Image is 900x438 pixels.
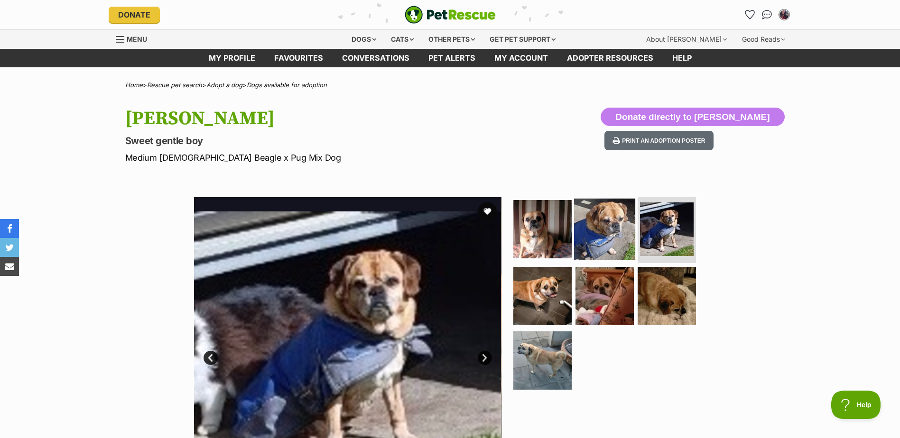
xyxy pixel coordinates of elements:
img: Photo of Vinnie [640,202,694,256]
a: Adopt a dog [206,81,242,89]
a: Adopter resources [557,49,663,67]
a: Rescue pet search [147,81,202,89]
img: Photo of Vinnie [513,331,572,390]
a: Dogs available for adoption [247,81,327,89]
p: Medium [DEMOGRAPHIC_DATA] Beagle x Pug Mix Dog [125,151,527,164]
div: Other pets [422,30,482,49]
a: Donate [109,7,160,23]
div: About [PERSON_NAME] [640,30,733,49]
div: Good Reads [735,30,792,49]
img: Photo of Vinnie [574,198,635,259]
a: Favourites [265,49,333,67]
button: Print an adoption poster [604,131,714,150]
a: Next [478,351,492,365]
img: Nina lenk profile pic [779,10,789,19]
div: > > > [102,82,799,89]
a: Prev [204,351,218,365]
img: chat-41dd97257d64d25036548639549fe6c8038ab92f7586957e7f3b1b290dea8141.svg [762,10,772,19]
p: Sweet gentle boy [125,134,527,147]
a: conversations [333,49,419,67]
a: Pet alerts [419,49,485,67]
img: Photo of Vinnie [638,267,696,325]
button: Donate directly to [PERSON_NAME] [601,108,784,127]
a: My account [485,49,557,67]
img: Photo of Vinnie [575,267,634,325]
img: Photo of Vinnie [513,267,572,325]
img: Photo of Vinnie [513,200,572,258]
div: Cats [384,30,420,49]
ul: Account quick links [742,7,792,22]
a: Help [663,49,701,67]
div: Get pet support [483,30,562,49]
a: Conversations [760,7,775,22]
a: Menu [116,30,154,47]
h1: [PERSON_NAME] [125,108,527,129]
span: Menu [127,35,147,43]
a: Favourites [742,7,758,22]
a: My profile [199,49,265,67]
img: logo-e224e6f780fb5917bec1dbf3a21bbac754714ae5b6737aabdf751b685950b380.svg [405,6,496,24]
iframe: Help Scout Beacon - Open [831,391,881,419]
a: Home [125,81,143,89]
div: Dogs [345,30,383,49]
button: My account [777,7,792,22]
a: PetRescue [405,6,496,24]
button: favourite [478,202,497,221]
